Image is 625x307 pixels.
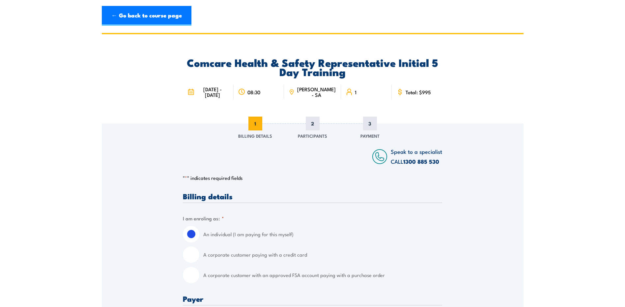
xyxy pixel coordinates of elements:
span: [PERSON_NAME] - SA [297,86,336,98]
legend: I am enroling as: [183,214,224,222]
span: Payment [360,132,380,139]
span: Speak to a specialist CALL [391,147,442,165]
label: A corporate customer with an approved FSA account paying with a purchase order [203,267,442,283]
h2: Comcare Health & Safety Representative Initial 5 Day Training [183,58,442,76]
span: 2 [306,117,320,130]
span: Participants [298,132,327,139]
span: 1 [355,89,356,95]
span: 1 [248,117,262,130]
span: [DATE] - [DATE] [196,86,229,98]
h3: Billing details [183,192,442,200]
label: A corporate customer paying with a credit card [203,246,442,263]
h3: Payer [183,295,442,302]
span: Billing Details [238,132,272,139]
a: ← Go back to course page [102,6,191,26]
span: 3 [363,117,377,130]
span: 08:30 [247,89,260,95]
span: Total: $995 [406,89,431,95]
label: An individual (I am paying for this myself) [203,226,442,242]
p: " " indicates required fields [183,175,442,181]
a: 1300 885 530 [403,157,439,166]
